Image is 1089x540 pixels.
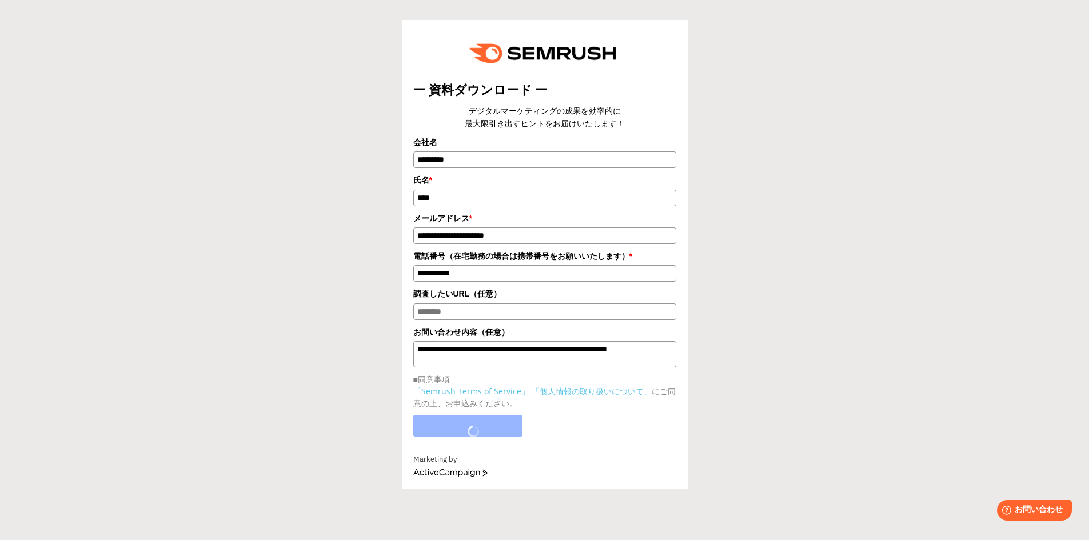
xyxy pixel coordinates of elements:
center: デジタルマーケティングの成果を効率的に 最大限引き出すヒントをお届けいたします！ [413,105,676,130]
button: 利用規約に同意して次へ ▷ [413,415,523,437]
label: メールアドレス [413,212,676,225]
a: 「個人情報の取り扱いについて」 [532,386,652,397]
label: お問い合わせ内容（任意） [413,326,676,338]
p: にご同意の上、お申込みください。 [413,385,676,409]
p: ■同意事項 [413,373,676,385]
label: 調査したいURL（任意） [413,287,676,300]
label: 電話番号（在宅勤務の場合は携帯番号をお願いいたします） [413,250,676,262]
label: 会社名 [413,136,676,149]
label: 氏名 [413,174,676,186]
iframe: Help widget launcher [987,495,1076,527]
div: Marketing by [413,454,676,466]
a: 「Semrush Terms of Service」 [413,386,529,397]
title: ー 資料ダウンロード ー [413,81,676,99]
img: e6a379fe-ca9f-484e-8561-e79cf3a04b3f.png [461,31,628,75]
